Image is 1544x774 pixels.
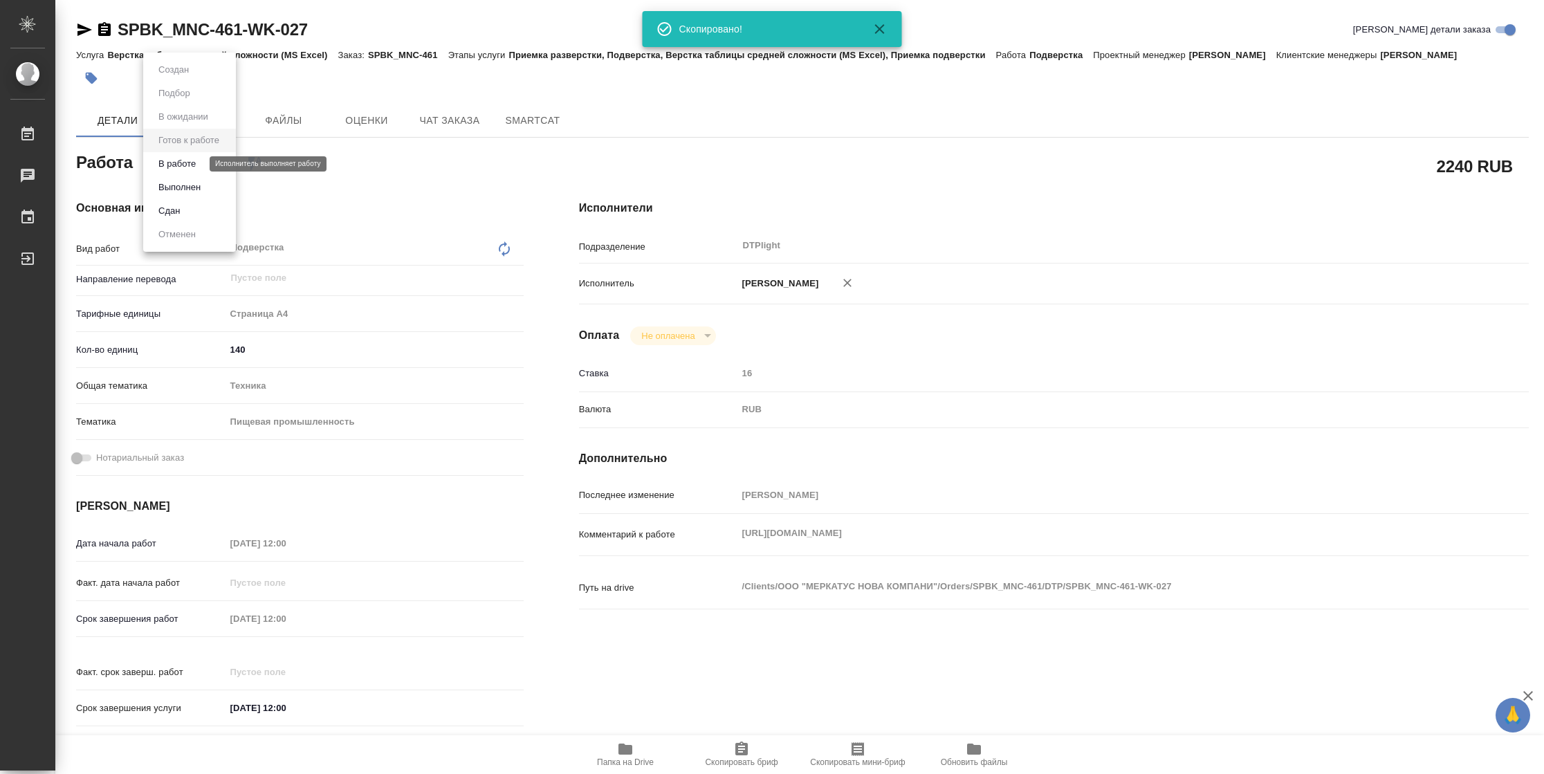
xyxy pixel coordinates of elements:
[154,86,194,101] button: Подбор
[154,156,200,172] button: В работе
[154,227,200,242] button: Отменен
[154,203,184,219] button: Сдан
[154,133,223,148] button: Готов к работе
[154,109,212,125] button: В ожидании
[679,22,852,36] div: Скопировано!
[154,62,193,77] button: Создан
[863,21,897,37] button: Закрыть
[154,180,205,195] button: Выполнен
